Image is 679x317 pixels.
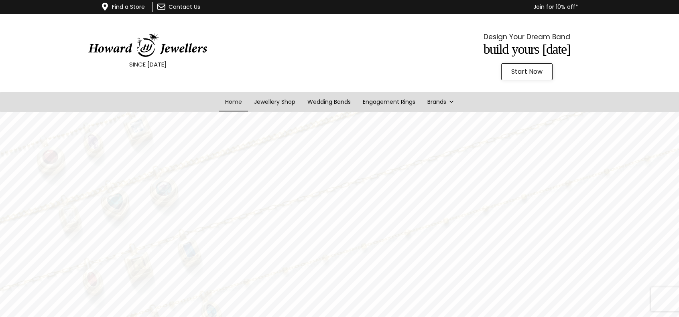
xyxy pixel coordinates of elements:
p: SINCE [DATE] [20,59,276,70]
span: Build Yours [DATE] [484,42,571,57]
a: Start Now [501,63,553,80]
a: Wedding Bands [301,92,357,112]
img: HowardJewellersLogo-04 [87,33,208,57]
a: Engagement Rings [357,92,421,112]
a: Find a Store [112,3,145,11]
a: Contact Us [169,3,200,11]
span: Start Now [511,69,543,75]
p: Join for 10% off* [248,2,578,12]
a: Brands [421,92,460,112]
p: Design Your Dream Band [399,31,655,43]
a: Jewellery Shop [248,92,301,112]
a: Home [219,92,248,112]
